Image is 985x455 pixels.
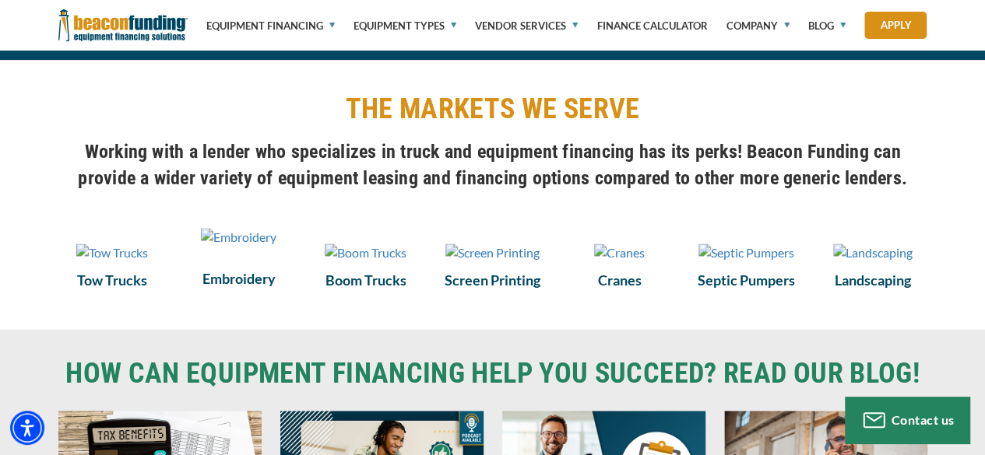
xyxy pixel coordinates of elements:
[325,243,406,262] img: Boom Trucks
[311,242,420,262] a: Boom Trucks
[438,242,547,262] a: Screen Printing
[58,360,927,387] a: HOW CAN EQUIPMENT FINANCING HELP YOU SUCCEED? READ OUR BLOG!
[833,243,913,262] img: Landscaping
[58,270,167,290] a: Tow Trucks
[845,397,969,443] button: Contact us
[864,12,927,39] a: Apply
[185,242,293,261] a: Embroidery
[201,228,276,247] img: Embroidery
[185,268,293,289] a: Embroidery
[594,243,645,262] img: Cranes
[445,243,540,262] img: Screen Printing
[565,242,674,262] a: Cranes
[76,243,148,262] img: Tow Trucks
[819,270,927,290] a: Landscaping
[311,270,420,290] a: Boom Trucks
[692,270,800,290] a: Septic Pumpers
[892,412,955,427] span: Contact us
[819,242,927,262] a: Landscaping
[438,270,547,290] a: Screen Printing
[692,242,800,262] a: Septic Pumpers
[10,411,44,445] div: Accessibility Menu
[698,243,794,262] img: Septic Pumpers
[58,138,927,191] h4: Working with a lender who specializes in truck and equipment financing has its perks! Beacon Fund...
[58,91,927,127] h2: THE MARKETS WE SERVE
[565,270,674,290] a: Cranes
[58,242,167,262] a: Tow Trucks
